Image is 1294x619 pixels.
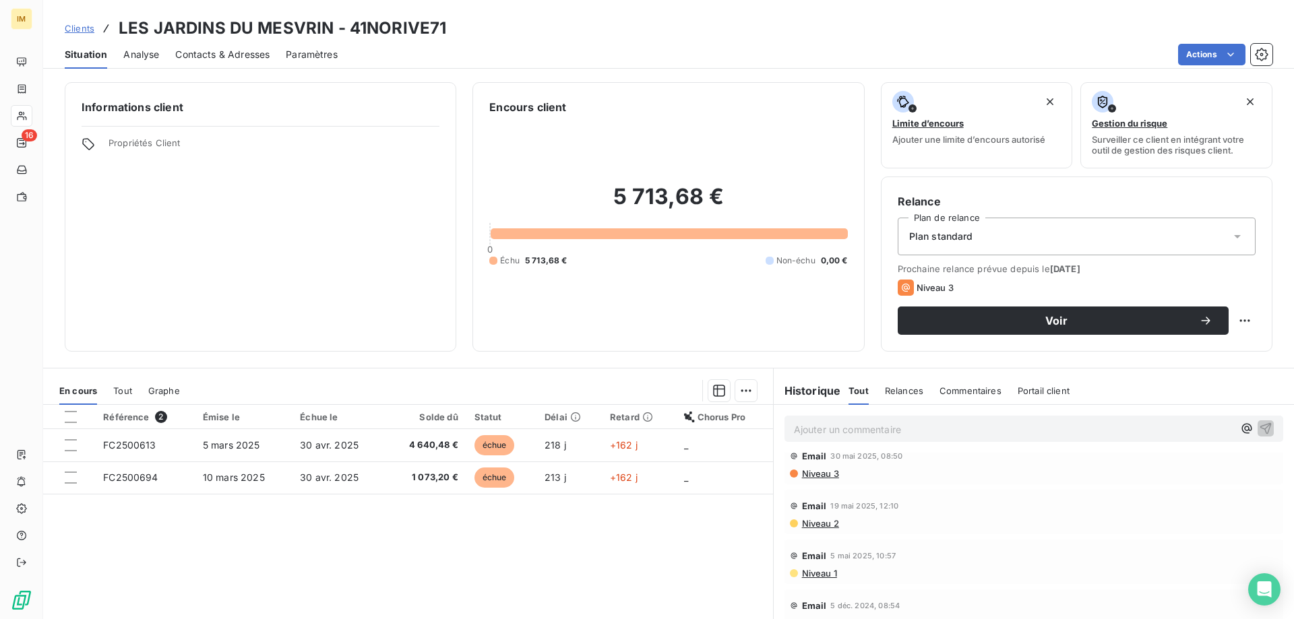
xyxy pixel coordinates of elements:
[109,137,439,156] span: Propriétés Client
[22,129,37,141] span: 16
[65,22,94,35] a: Clients
[148,385,180,396] span: Graphe
[830,601,900,610] span: 5 déc. 2024, 08:54
[802,500,827,511] span: Email
[821,255,848,267] span: 0,00 €
[1050,263,1080,274] span: [DATE]
[393,412,458,422] div: Solde dû
[802,550,827,561] span: Email
[914,315,1199,326] span: Voir
[892,118,964,129] span: Limite d’encours
[487,244,493,255] span: 0
[11,589,32,611] img: Logo LeanPay
[885,385,923,396] span: Relances
[801,518,839,529] span: Niveau 2
[11,8,32,30] div: IM
[393,471,458,484] span: 1 073,20 €
[474,412,528,422] div: Statut
[300,471,359,483] span: 30 avr. 2025
[175,48,270,61] span: Contacts & Adresses
[286,48,338,61] span: Paramètres
[103,439,156,451] span: FC2500613
[500,255,520,267] span: Échu
[610,439,638,451] span: +162 j
[474,467,515,488] span: échue
[830,452,902,460] span: 30 mai 2025, 08:50
[898,263,1256,274] span: Prochaine relance prévue depuis le
[909,230,973,243] span: Plan standard
[123,48,159,61] span: Analyse
[774,383,841,399] h6: Historique
[300,439,359,451] span: 30 avr. 2025
[802,451,827,461] span: Email
[474,435,515,455] span: échue
[103,471,158,483] span: FC2500694
[545,471,566,483] span: 213 j
[684,412,765,422] div: Chorus Pro
[892,134,1045,145] span: Ajouter une limite d’encours autorisé
[82,99,439,115] h6: Informations client
[684,471,688,483] span: _
[1248,573,1281,606] div: Open Intercom Messenger
[1018,385,1070,396] span: Portail client
[203,412,284,422] div: Émise le
[830,502,898,510] span: 19 mai 2025, 12:10
[610,412,668,422] div: Retard
[898,193,1256,209] h6: Relance
[65,23,94,34] span: Clients
[1092,134,1261,156] span: Surveiller ce client en intégrant votre outil de gestion des risques client.
[545,412,594,422] div: Délai
[489,99,566,115] h6: Encours client
[939,385,1002,396] span: Commentaires
[684,439,688,451] span: _
[1092,118,1167,129] span: Gestion du risque
[113,385,132,396] span: Tout
[830,552,896,560] span: 5 mai 2025, 10:57
[59,385,97,396] span: En cours
[525,255,567,267] span: 5 713,68 €
[802,600,827,611] span: Email
[801,468,839,479] span: Niveau 3
[489,183,847,224] h2: 5 713,68 €
[545,439,566,451] span: 218 j
[849,385,869,396] span: Tout
[881,82,1073,168] button: Limite d’encoursAjouter une limite d’encours autorisé
[103,411,187,423] div: Référence
[898,306,1229,335] button: Voir
[155,411,167,423] span: 2
[203,471,265,483] span: 10 mars 2025
[65,48,107,61] span: Situation
[1178,44,1245,65] button: Actions
[610,471,638,483] span: +162 j
[917,282,954,293] span: Niveau 3
[393,438,458,452] span: 4 640,48 €
[801,568,837,579] span: Niveau 1
[119,16,446,40] h3: LES JARDINS DU MESVRIN - 41NORIVE71
[776,255,815,267] span: Non-échu
[300,412,377,422] div: Échue le
[1080,82,1272,168] button: Gestion du risqueSurveiller ce client en intégrant votre outil de gestion des risques client.
[203,439,260,451] span: 5 mars 2025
